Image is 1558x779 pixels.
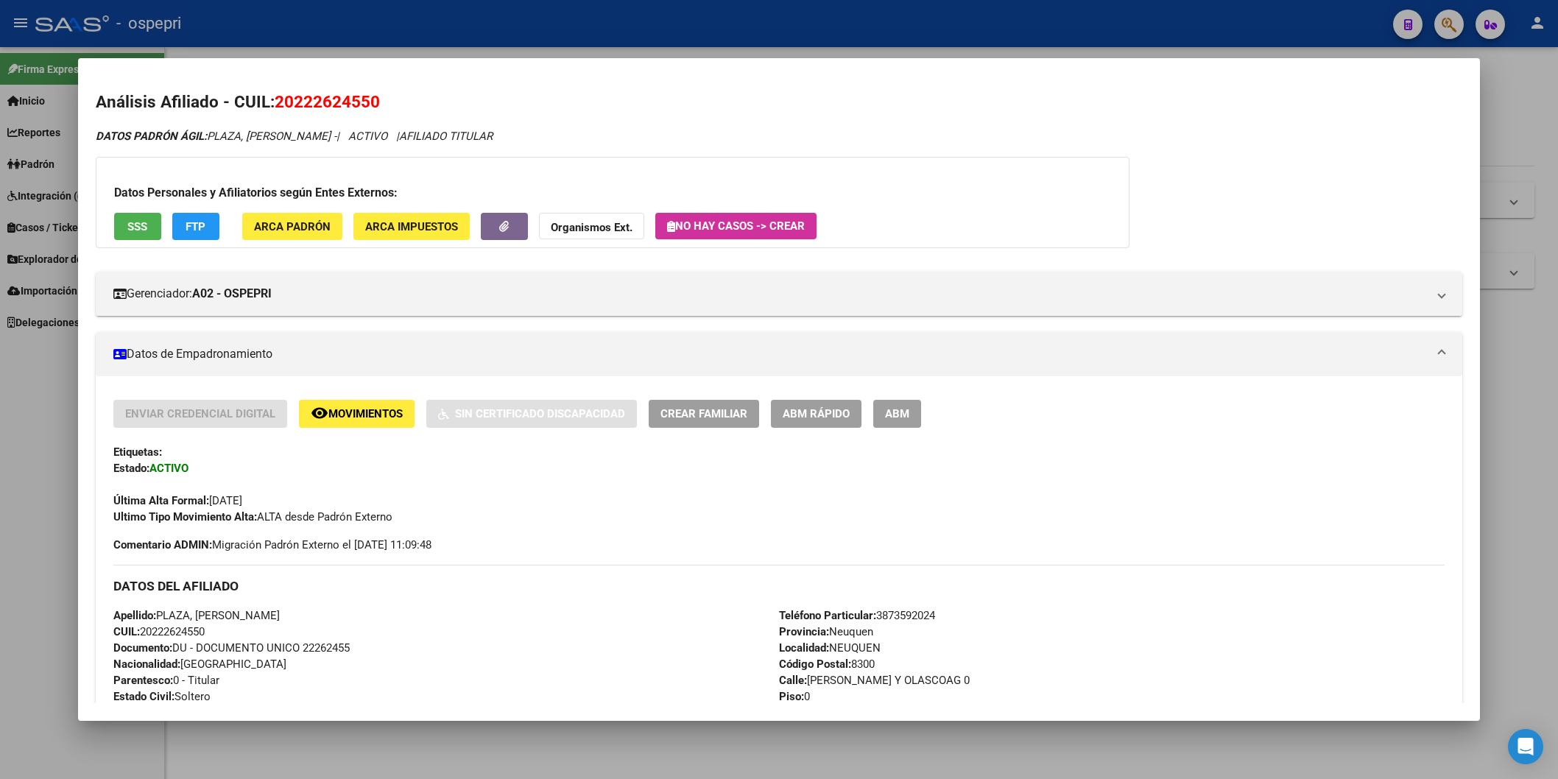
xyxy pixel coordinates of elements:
[113,494,242,507] span: [DATE]
[779,674,807,687] strong: Calle:
[649,400,759,427] button: Crear Familiar
[365,220,458,233] span: ARCA Impuestos
[113,345,1427,363] mat-panel-title: Datos de Empadronamiento
[186,220,205,233] span: FTP
[96,130,493,143] i: | ACTIVO |
[114,184,1111,202] h3: Datos Personales y Afiliatorios según Entes Externos:
[779,690,804,703] strong: Piso:
[113,658,286,671] span: [GEOGRAPHIC_DATA]
[96,130,336,143] span: PLAZA, [PERSON_NAME] -
[113,690,211,703] span: Soltero
[779,674,970,687] span: [PERSON_NAME] Y OLASCOAG 0
[299,400,415,427] button: Movimientos
[779,641,829,655] strong: Localidad:
[779,658,851,671] strong: Código Postal:
[113,537,431,553] span: Migración Padrón Externo el [DATE] 11:09:48
[114,213,161,240] button: SSS
[96,130,207,143] strong: DATOS PADRÓN ÁGIL:
[127,220,147,233] span: SSS
[113,674,173,687] strong: Parentesco:
[113,578,1445,594] h3: DATOS DEL AFILIADO
[1508,729,1543,764] div: Open Intercom Messenger
[113,462,149,475] strong: Estado:
[113,641,350,655] span: DU - DOCUMENTO UNICO 22262455
[113,658,180,671] strong: Nacionalidad:
[455,408,625,421] span: Sin Certificado Discapacidad
[779,658,875,671] span: 8300
[113,625,205,638] span: 20222624550
[779,625,829,638] strong: Provincia:
[113,510,257,524] strong: Ultimo Tipo Movimiento Alta:
[113,445,162,459] strong: Etiquetas:
[125,408,275,421] span: Enviar Credencial Digital
[96,332,1462,376] mat-expansion-panel-header: Datos de Empadronamiento
[551,221,632,234] strong: Organismos Ext.
[113,609,156,622] strong: Apellido:
[254,220,331,233] span: ARCA Padrón
[113,674,219,687] span: 0 - Titular
[771,400,861,427] button: ABM Rápido
[96,272,1462,316] mat-expansion-panel-header: Gerenciador:A02 - OSPEPRI
[667,219,805,233] span: No hay casos -> Crear
[113,285,1427,303] mat-panel-title: Gerenciador:
[426,400,637,427] button: Sin Certificado Discapacidad
[399,130,493,143] span: AFILIADO TITULAR
[779,609,876,622] strong: Teléfono Particular:
[242,213,342,240] button: ARCA Padrón
[113,494,209,507] strong: Última Alta Formal:
[779,609,935,622] span: 3873592024
[149,462,188,475] strong: ACTIVO
[539,213,644,240] button: Organismos Ext.
[779,690,810,703] span: 0
[113,538,212,551] strong: Comentario ADMIN:
[311,404,328,422] mat-icon: remove_red_eye
[113,690,175,703] strong: Estado Civil:
[192,285,272,303] strong: A02 - OSPEPRI
[660,408,747,421] span: Crear Familiar
[353,213,470,240] button: ARCA Impuestos
[779,625,873,638] span: Neuquen
[113,641,172,655] strong: Documento:
[113,625,140,638] strong: CUIL:
[113,400,287,427] button: Enviar Credencial Digital
[885,408,909,421] span: ABM
[873,400,921,427] button: ABM
[779,641,881,655] span: NEUQUEN
[328,408,403,421] span: Movimientos
[113,510,392,524] span: ALTA desde Padrón Externo
[275,92,380,111] span: 20222624550
[655,213,817,239] button: No hay casos -> Crear
[172,213,219,240] button: FTP
[113,609,280,622] span: PLAZA, [PERSON_NAME]
[783,408,850,421] span: ABM Rápido
[96,90,1462,115] h2: Análisis Afiliado - CUIL:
